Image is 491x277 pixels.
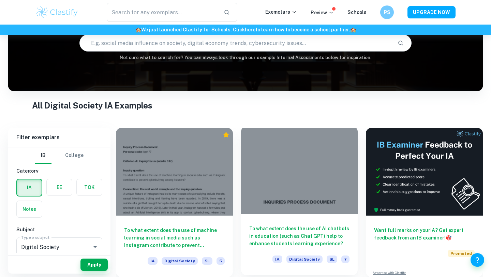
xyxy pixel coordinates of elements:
[8,128,110,147] h6: Filter exemplars
[1,26,490,33] h6: We just launched Clastify for Schools. Click to learn how to become a school partner.
[17,179,42,196] button: IA
[223,131,229,138] div: Premium
[202,257,212,265] span: SL
[90,242,100,252] button: Open
[383,9,391,16] h6: PS
[21,234,49,240] label: Type a subject
[217,257,225,265] span: 5
[8,54,483,61] h6: Not sure what to search for? You can always look through our example Internal Assessments below f...
[366,128,483,277] a: Want full marks on yourIA? Get expert feedback from an IB examiner!PromotedAdvertise with Clastify
[47,179,72,195] button: EE
[116,128,233,277] a: To what extent does the use of machine learning in social media such as Instagram contribute to p...
[374,227,475,242] h6: Want full marks on your IA ? Get expert feedback from an IB examiner!
[162,257,198,265] span: Digital Society
[16,226,102,233] h6: Subject
[80,33,392,53] input: E.g. social media influence on society, digital economy trends, cybersecurity issues...
[77,179,102,195] button: TOK
[286,256,323,263] span: Digital Society
[380,5,394,19] button: PS
[148,257,158,265] span: IA
[341,256,349,263] span: 7
[407,6,456,18] button: UPGRADE NOW
[135,27,141,32] span: 🏫
[366,128,483,216] img: Thumbnail
[32,99,459,112] h1: All Digital Society IA Examples
[448,250,475,257] span: Promoted
[65,147,84,164] button: College
[265,8,297,16] p: Exemplars
[35,5,79,19] img: Clastify logo
[16,167,102,175] h6: Category
[124,227,225,249] h6: To what extent does the use of machine learning in social media such as Instagram contribute to p...
[373,271,406,275] a: Advertise with Clastify
[311,9,334,16] p: Review
[350,27,356,32] span: 🏫
[35,147,84,164] div: Filter type choice
[327,256,337,263] span: SL
[35,147,51,164] button: IB
[107,3,218,22] input: Search for any exemplars...
[80,259,108,271] button: Apply
[241,128,358,277] a: To what extent does the use of AI chatbots in education (such as Chat GPT) help to enhance studen...
[272,256,282,263] span: IA
[471,253,484,267] button: Help and Feedback
[249,225,350,247] h6: To what extent does the use of AI chatbots in education (such as Chat GPT) help to enhance studen...
[347,10,367,15] a: Schools
[395,37,406,49] button: Search
[17,201,42,217] button: Notes
[446,235,451,240] span: 🎯
[245,27,255,32] a: here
